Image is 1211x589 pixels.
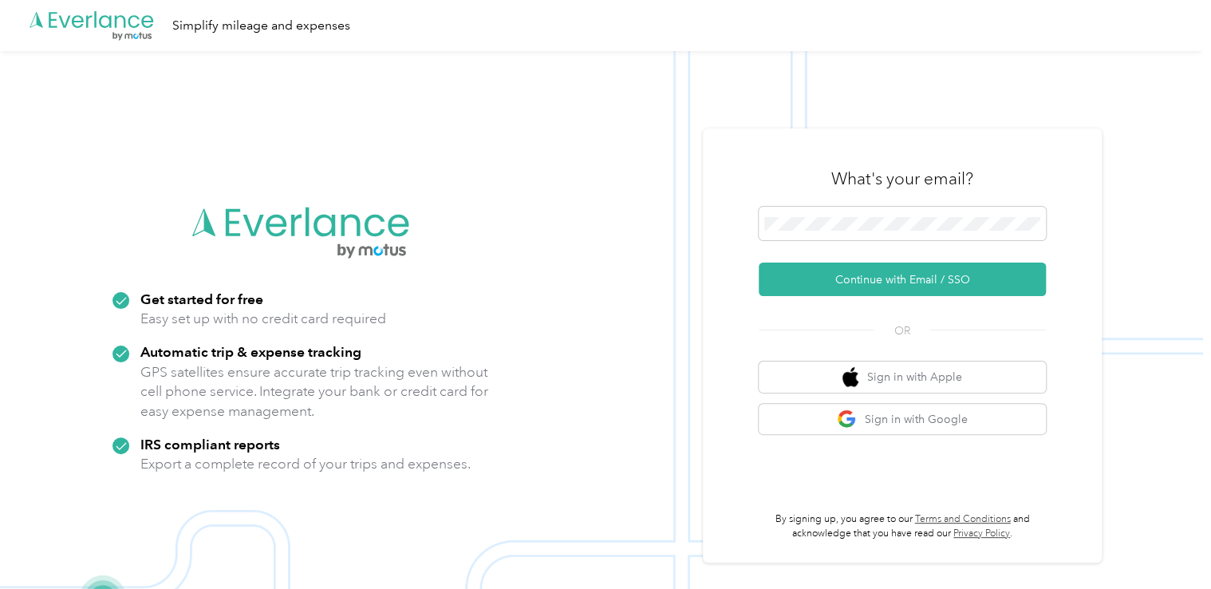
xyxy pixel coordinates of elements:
div: Simplify mileage and expenses [172,16,350,36]
p: By signing up, you agree to our and acknowledge that you have read our . [759,512,1046,540]
strong: Get started for free [140,291,263,307]
p: GPS satellites ensure accurate trip tracking even without cell phone service. Integrate your bank... [140,362,489,421]
button: Continue with Email / SSO [759,263,1046,296]
strong: Automatic trip & expense tracking [140,343,361,360]
strong: IRS compliant reports [140,436,280,453]
h3: What's your email? [831,168,973,190]
a: Privacy Policy [953,528,1010,540]
img: google logo [837,409,857,429]
a: Terms and Conditions [915,513,1011,525]
p: Easy set up with no credit card required [140,309,386,329]
span: OR [874,322,930,339]
button: google logoSign in with Google [759,404,1046,435]
button: apple logoSign in with Apple [759,362,1046,393]
p: Export a complete record of your trips and expenses. [140,454,471,474]
img: apple logo [842,367,858,387]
